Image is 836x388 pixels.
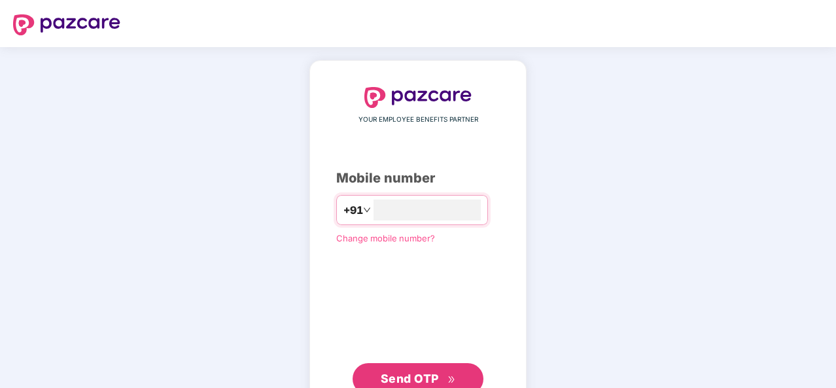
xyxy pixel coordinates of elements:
div: Mobile number [336,168,500,188]
span: down [363,206,371,214]
span: YOUR EMPLOYEE BENEFITS PARTNER [358,115,478,125]
a: Change mobile number? [336,233,435,243]
span: Send OTP [381,372,439,385]
img: logo [13,14,120,35]
img: logo [364,87,472,108]
span: double-right [447,376,456,384]
span: +91 [343,202,363,219]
